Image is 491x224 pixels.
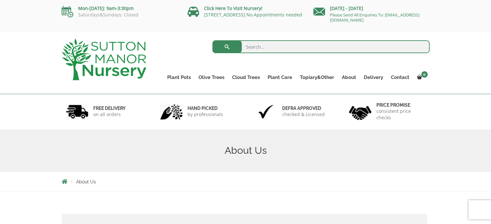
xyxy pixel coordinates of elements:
span: About Us [76,179,96,184]
p: checked & Licensed [282,111,325,118]
a: Cloud Trees [228,73,264,82]
img: 2.jpg [160,103,183,120]
img: logo [62,39,146,80]
a: Please Send All Enquiries To: [EMAIL_ADDRESS][DOMAIN_NAME] [330,12,419,23]
a: About [338,73,360,82]
h6: Price promise [376,102,425,108]
img: 3.jpg [255,103,277,120]
input: Search... [212,40,430,53]
p: by professionals [188,111,223,118]
nav: Breadcrumbs [62,179,430,184]
h6: FREE DELIVERY [93,105,126,111]
a: Contact [387,73,413,82]
p: [DATE] - [DATE] [313,5,430,12]
h1: About Us [62,145,430,156]
a: Plant Care [264,73,296,82]
p: Mon-[DATE]: 9am-3:30pm [62,5,178,12]
p: on all orders [93,111,126,118]
span: 0 [421,71,428,78]
h6: Defra approved [282,105,325,111]
a: Olive Trees [195,73,228,82]
p: consistent price checks [376,108,425,121]
img: 1.jpg [66,103,88,120]
a: 0 [413,73,430,82]
p: Saturdays&Sundays: Closed [62,12,178,17]
a: Click Here To Visit Nursery! [204,5,262,11]
img: 4.jpg [349,102,372,122]
a: Plant Pots [163,73,195,82]
a: Topiary&Other [296,73,338,82]
a: [STREET_ADDRESS] No Appointments needed [204,12,302,18]
a: Delivery [360,73,387,82]
h6: hand picked [188,105,223,111]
